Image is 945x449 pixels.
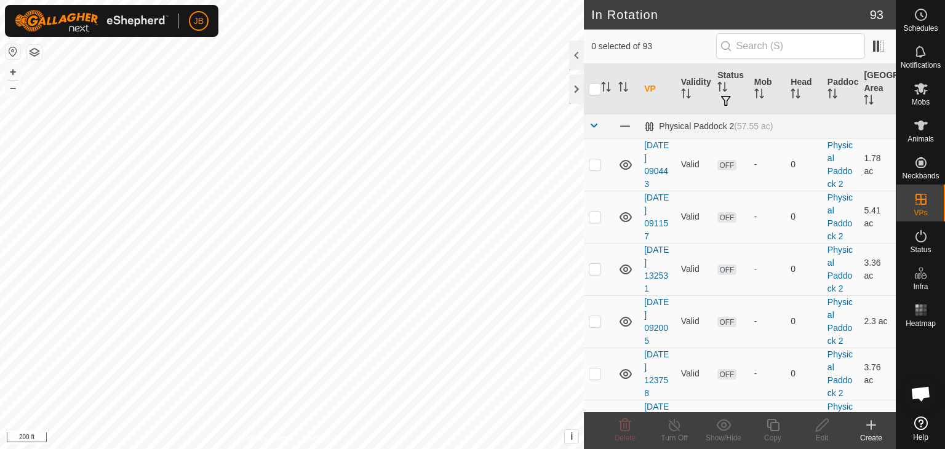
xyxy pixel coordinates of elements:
th: Mob [749,64,786,114]
span: VPs [914,209,927,217]
a: Physical Paddock 2 [827,193,853,241]
td: Valid [676,295,713,348]
a: [DATE] 123758 [644,349,669,398]
span: Infra [913,283,928,290]
span: Mobs [912,98,930,106]
span: Schedules [903,25,938,32]
td: 0 [786,191,823,243]
button: i [565,430,578,443]
button: Reset Map [6,44,20,59]
th: Paddock [823,64,859,114]
a: Physical Paddock 2 [827,349,853,398]
span: Animals [907,135,934,143]
td: 0 [786,243,823,295]
a: Open chat [903,375,939,412]
span: (57.55 ac) [734,121,773,131]
p-sorticon: Activate to sort [681,90,691,100]
span: OFF [717,264,736,275]
button: – [6,81,20,95]
p-sorticon: Activate to sort [827,90,837,100]
div: - [754,210,781,223]
div: - [754,158,781,171]
h2: In Rotation [591,7,870,22]
button: Map Layers [27,45,42,60]
span: OFF [717,369,736,379]
span: 0 selected of 93 [591,40,716,53]
div: Copy [748,432,797,443]
td: 0 [786,348,823,400]
th: Status [712,64,749,114]
td: 3.76 ac [859,348,896,400]
span: OFF [717,160,736,170]
td: 0 [786,295,823,348]
td: 2.3 ac [859,295,896,348]
a: Privacy Policy [244,433,290,444]
button: + [6,65,20,79]
th: Validity [676,64,713,114]
span: i [570,431,573,442]
a: Contact Us [304,433,340,444]
a: [DATE] 091157 [644,193,669,241]
td: Valid [676,191,713,243]
td: 5.41 ac [859,191,896,243]
p-sorticon: Activate to sort [754,90,764,100]
div: Turn Off [650,432,699,443]
td: Valid [676,138,713,191]
div: Create [847,432,896,443]
p-sorticon: Activate to sort [791,90,800,100]
td: Valid [676,348,713,400]
p-sorticon: Activate to sort [864,97,874,106]
td: 0 [786,138,823,191]
span: OFF [717,212,736,223]
td: 3.36 ac [859,243,896,295]
div: - [754,367,781,380]
a: Physical Paddock 2 [827,245,853,293]
a: [DATE] 090443 [644,140,669,189]
span: Heatmap [906,320,936,327]
span: Help [913,434,928,441]
td: 1.78 ac [859,138,896,191]
a: Help [896,411,945,446]
th: [GEOGRAPHIC_DATA] Area [859,64,896,114]
p-sorticon: Activate to sort [717,84,727,93]
span: Status [910,246,931,253]
div: Physical Paddock 2 [644,121,773,132]
span: Notifications [901,62,941,69]
div: - [754,263,781,276]
input: Search (S) [716,33,865,59]
img: Gallagher Logo [15,10,169,32]
p-sorticon: Activate to sort [601,84,611,93]
span: JB [194,15,204,28]
span: Neckbands [902,172,939,180]
span: OFF [717,317,736,327]
th: VP [639,64,676,114]
td: Valid [676,243,713,295]
th: Head [786,64,823,114]
span: Delete [615,434,636,442]
a: Physical Paddock 2 [827,140,853,189]
div: - [754,315,781,328]
div: Edit [797,432,847,443]
a: Physical Paddock 2 [827,297,853,346]
p-sorticon: Activate to sort [618,84,628,93]
div: Show/Hide [699,432,748,443]
span: 93 [870,6,883,24]
a: [DATE] 092005 [644,297,669,346]
a: [DATE] 132531 [644,245,669,293]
